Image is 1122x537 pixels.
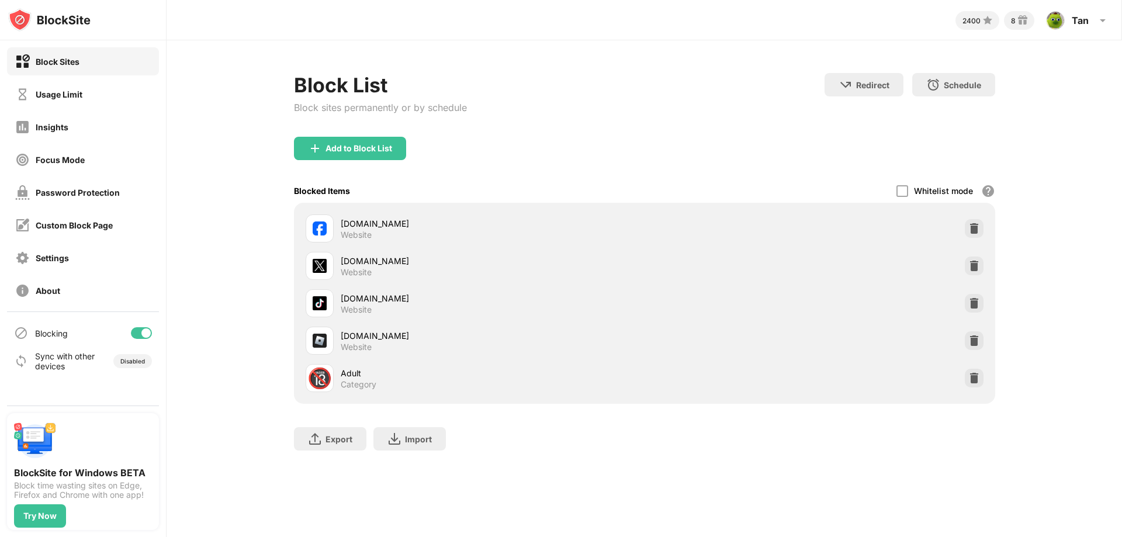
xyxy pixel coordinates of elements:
div: Disabled [120,358,145,365]
img: settings-off.svg [15,251,30,265]
div: Whitelist mode [914,186,973,196]
img: ACg8ocJAO6xmgPN06CfDJuEKSsVWz4buKRV16qpL1zE4WmK3WWBQpYs=s96-c [1046,11,1065,30]
img: push-desktop.svg [14,420,56,462]
img: password-protection-off.svg [15,185,30,200]
img: favicons [313,296,327,310]
div: Blocked Items [294,186,350,196]
div: [DOMAIN_NAME] [341,330,645,342]
div: Schedule [944,80,981,90]
img: favicons [313,259,327,273]
div: Redirect [856,80,889,90]
div: 🔞 [307,366,332,390]
img: sync-icon.svg [14,354,28,368]
div: Category [341,379,376,390]
img: points-small.svg [981,13,995,27]
div: Adult [341,367,645,379]
div: Block time wasting sites on Edge, Firefox and Chrome with one app! [14,481,152,500]
div: Export [325,434,352,444]
div: Password Protection [36,188,120,198]
div: [DOMAIN_NAME] [341,217,645,230]
img: blocking-icon.svg [14,326,28,340]
div: Custom Block Page [36,220,113,230]
div: 8 [1011,16,1016,25]
img: insights-off.svg [15,120,30,134]
div: Import [405,434,432,444]
div: Insights [36,122,68,132]
div: Blocking [35,328,68,338]
div: Sync with other devices [35,351,95,371]
div: [DOMAIN_NAME] [341,292,645,304]
div: [DOMAIN_NAME] [341,255,645,267]
div: Block List [294,73,467,97]
div: Website [341,267,372,278]
div: Website [341,230,372,240]
div: Tan [1072,15,1089,26]
img: favicons [313,334,327,348]
img: reward-small.svg [1016,13,1030,27]
div: Website [341,304,372,315]
img: focus-off.svg [15,153,30,167]
div: Usage Limit [36,89,82,99]
img: about-off.svg [15,283,30,298]
img: time-usage-off.svg [15,87,30,102]
div: Block sites permanently or by schedule [294,102,467,113]
div: About [36,286,60,296]
div: 2400 [962,16,981,25]
div: Settings [36,253,69,263]
img: logo-blocksite.svg [8,8,91,32]
div: BlockSite for Windows BETA [14,467,152,479]
div: Add to Block List [325,144,392,153]
div: Block Sites [36,57,79,67]
div: Website [341,342,372,352]
img: block-on.svg [15,54,30,69]
img: customize-block-page-off.svg [15,218,30,233]
div: Try Now [23,511,57,521]
div: Focus Mode [36,155,85,165]
img: favicons [313,221,327,235]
